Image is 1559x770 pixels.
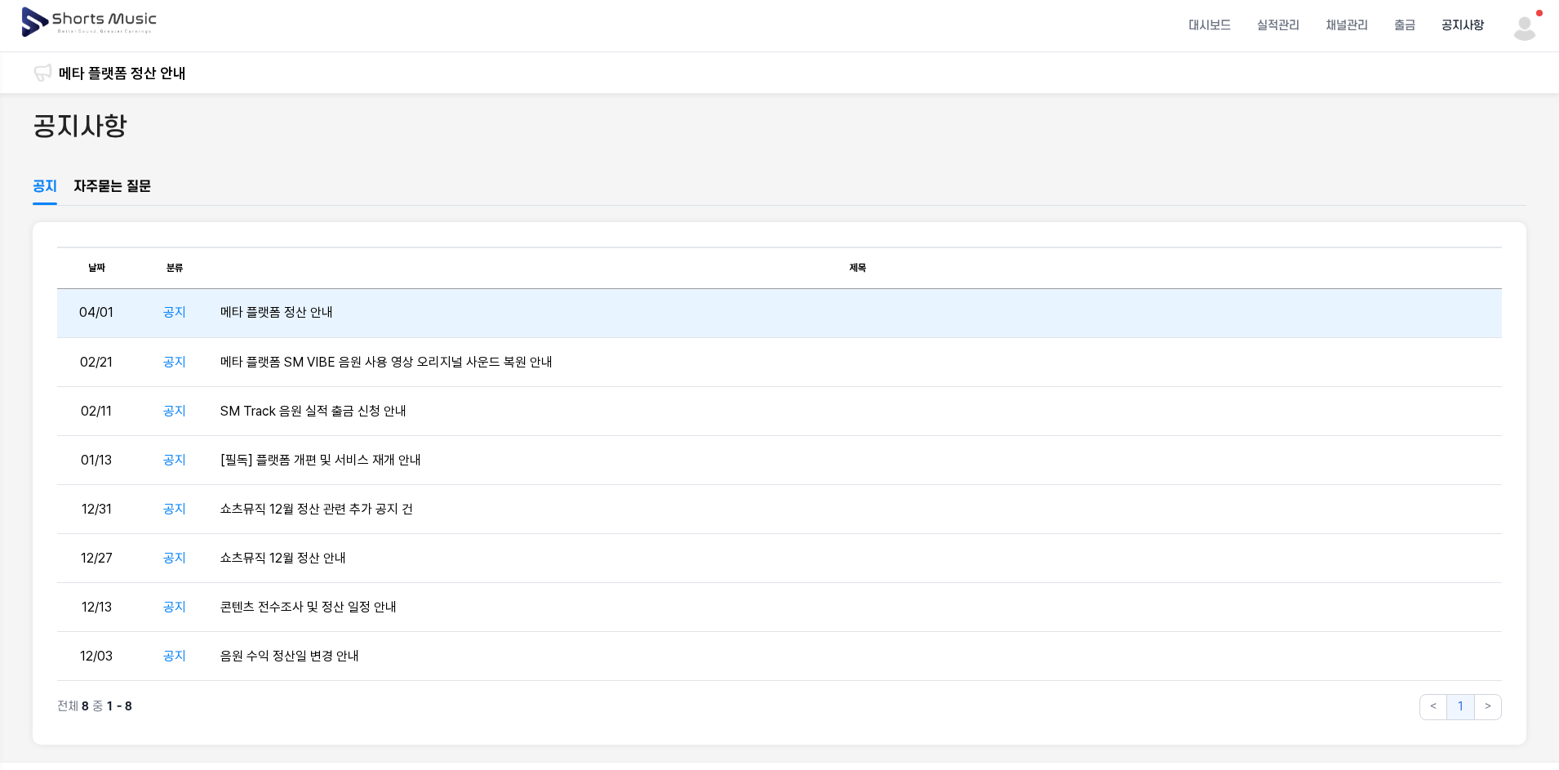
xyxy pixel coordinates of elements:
[33,177,57,205] a: 공지
[214,338,1502,387] td: 메타 플랫폼 SM VIBE 음원 사용 영상 오리지널 사운드 복원 안내
[214,485,1502,534] td: 쇼츠뮤직 12월 정산 관련 추가 공지 건
[1428,4,1497,47] a: 공지사항
[1312,4,1381,47] a: 채널관리
[1446,694,1475,720] button: 1
[73,177,151,205] a: 자주묻는 질문
[57,681,1502,720] nav: Table navigation
[57,289,135,338] td: 04/01
[135,338,214,387] td: 공지
[135,534,214,583] td: 공지
[57,699,132,715] p: 전체 중
[214,534,1502,583] td: 쇼츠뮤직 12월 정산 안내
[33,109,127,146] h2: 공지사항
[82,699,89,715] span: 8
[33,63,52,82] img: 알림 아이콘
[214,583,1502,632] td: 콘텐츠 전수조사 및 정산 일정 안내
[57,387,135,436] td: 02/11
[57,436,135,485] td: 01/13
[214,632,1502,681] td: 음원 수익 정산일 변경 안내
[57,632,135,681] td: 12/03
[214,247,1502,288] th: 제목
[57,583,135,632] td: 12/13
[1381,4,1428,47] a: 출금
[135,632,214,681] td: 공지
[135,485,214,534] td: 공지
[106,699,132,715] span: 1 - 8
[214,289,1502,338] td: 메타 플랫폼 정산 안내
[135,387,214,436] td: 공지
[57,485,135,534] td: 12/31
[1419,694,1447,720] button: <
[1244,4,1312,47] a: 실적관리
[135,247,214,288] th: 분류
[214,436,1502,485] td: [필독] 플랫폼 개편 및 서비스 재개 안내
[1474,694,1502,720] button: >
[57,338,135,387] td: 02/21
[135,583,214,632] td: 공지
[57,247,135,288] th: 날짜
[1510,11,1539,41] img: 사용자 이미지
[214,387,1502,436] td: SM Track 음원 실적 출금 신청 안내
[1175,4,1244,47] a: 대시보드
[135,436,214,485] td: 공지
[59,62,186,84] a: 메타 플랫폼 정산 안내
[57,534,135,583] td: 12/27
[135,289,214,338] td: 공지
